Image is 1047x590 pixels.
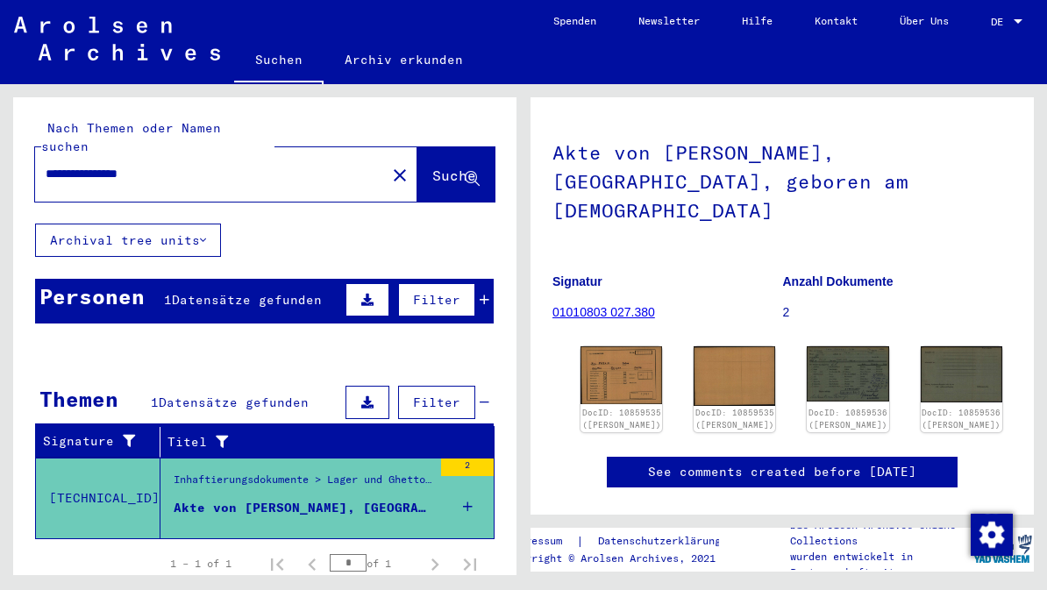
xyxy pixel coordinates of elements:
div: Zustimmung ändern [970,513,1012,555]
a: DocID: 10859536 ([PERSON_NAME]) [808,408,887,430]
mat-label: Nach Themen oder Namen suchen [41,120,221,154]
mat-icon: close [389,165,410,186]
button: Clear [382,157,417,192]
img: 001.jpg [807,346,888,402]
a: Impressum [507,532,576,551]
p: 2 [783,303,1013,322]
a: Archiv erkunden [324,39,484,81]
img: Zustimmung ändern [971,514,1013,556]
a: Datenschutzerklärung [584,532,742,551]
button: Previous page [295,546,330,581]
img: 002.jpg [921,346,1002,402]
a: Suchen [234,39,324,84]
button: Last page [452,546,488,581]
div: Signature [43,428,164,456]
img: 001.jpg [580,346,662,404]
div: Titel [167,428,477,456]
span: Datensätze gefunden [172,292,322,308]
div: Signature [43,432,146,451]
div: Personen [39,281,145,312]
div: 1 – 1 of 1 [170,556,231,572]
span: Filter [413,395,460,410]
td: [TECHNICAL_ID] [36,458,160,538]
div: Titel [167,433,459,451]
button: Suche [417,147,495,202]
button: First page [260,546,295,581]
a: DocID: 10859535 ([PERSON_NAME]) [582,408,661,430]
p: Die Arolsen Archives Online-Collections [790,517,972,549]
a: 01010803 027.380 [552,305,655,319]
p: Copyright © Arolsen Archives, 2021 [507,551,742,566]
b: Signatur [552,274,602,288]
a: DocID: 10859535 ([PERSON_NAME]) [695,408,774,430]
span: 1 [164,292,172,308]
button: Filter [398,283,475,316]
img: Arolsen_neg.svg [14,17,220,60]
b: Anzahl Dokumente [783,274,894,288]
span: Filter [413,292,460,308]
h1: Akte von [PERSON_NAME], [GEOGRAPHIC_DATA], geboren am [DEMOGRAPHIC_DATA] [552,112,1012,247]
img: 002.jpg [694,346,775,406]
div: Inhaftierungsdokumente > Lager und Ghettos > Konzentrationslager [GEOGRAPHIC_DATA] > Individuelle... [174,472,432,496]
p: wurden entwickelt in Partnerschaft mit [790,549,972,580]
div: | [507,532,742,551]
div: Akte von [PERSON_NAME], [GEOGRAPHIC_DATA], geboren am [DEMOGRAPHIC_DATA] [174,499,432,517]
button: Archival tree units [35,224,221,257]
a: See comments created before [DATE] [648,463,916,481]
a: DocID: 10859536 ([PERSON_NAME]) [922,408,1001,430]
span: DE [991,16,1010,28]
div: of 1 [330,555,417,572]
button: Filter [398,386,475,419]
button: Next page [417,546,452,581]
span: Suche [432,167,476,184]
